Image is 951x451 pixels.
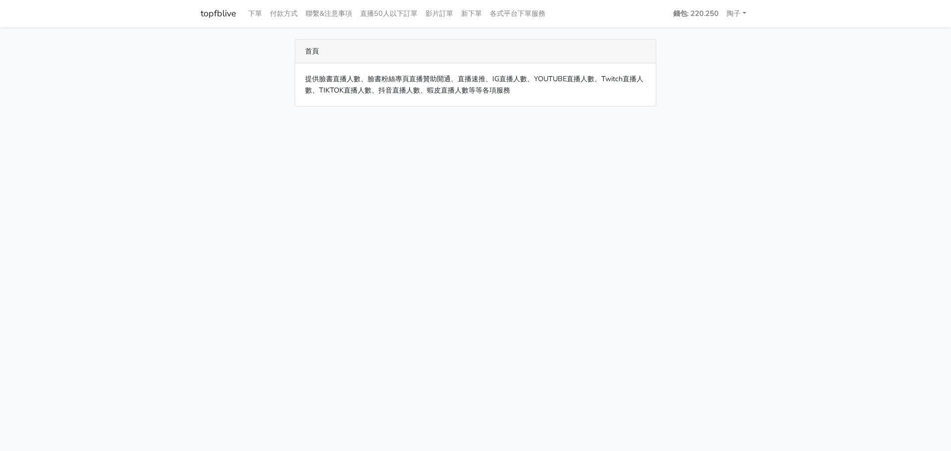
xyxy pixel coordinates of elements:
div: 提供臉書直播人數、臉書粉絲專頁直播贊助開通、直播速推、IG直播人數、YOUTUBE直播人數、Twitch直播人數、TIKTOK直播人數、抖音直播人數、蝦皮直播人數等等各項服務 [295,63,656,106]
a: 新下單 [457,4,486,23]
a: 錢包: 220.250 [669,4,723,23]
div: 首頁 [295,40,656,63]
strong: 錢包: 220.250 [673,8,719,18]
a: 聯繫&注意事項 [302,4,356,23]
a: 直播50人以下訂單 [356,4,422,23]
a: 影片訂單 [422,4,457,23]
a: topfblive [201,4,236,23]
a: 付款方式 [266,4,302,23]
a: 下單 [244,4,266,23]
a: 各式平台下單服務 [486,4,549,23]
a: 陶子 [723,4,750,23]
